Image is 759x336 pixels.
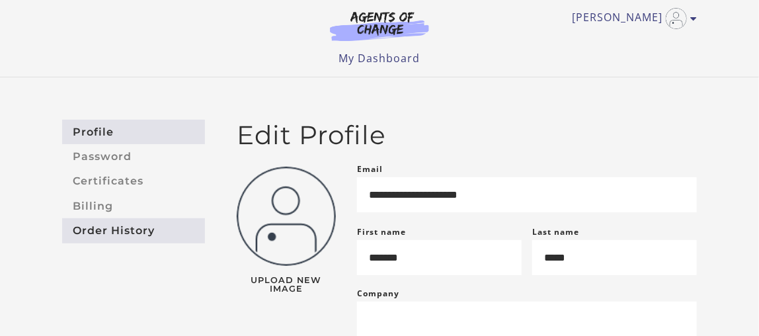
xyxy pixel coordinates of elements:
[237,120,697,151] h2: Edit Profile
[62,218,205,243] a: Order History
[572,8,690,29] a: Toggle menu
[532,226,579,237] label: Last name
[62,194,205,218] a: Billing
[62,120,205,144] a: Profile
[316,11,443,41] img: Agents of Change Logo
[62,169,205,194] a: Certificates
[357,161,383,177] label: Email
[62,144,205,169] a: Password
[339,51,420,65] a: My Dashboard
[357,286,399,302] label: Company
[237,276,336,294] span: Upload New Image
[357,226,406,237] label: First name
